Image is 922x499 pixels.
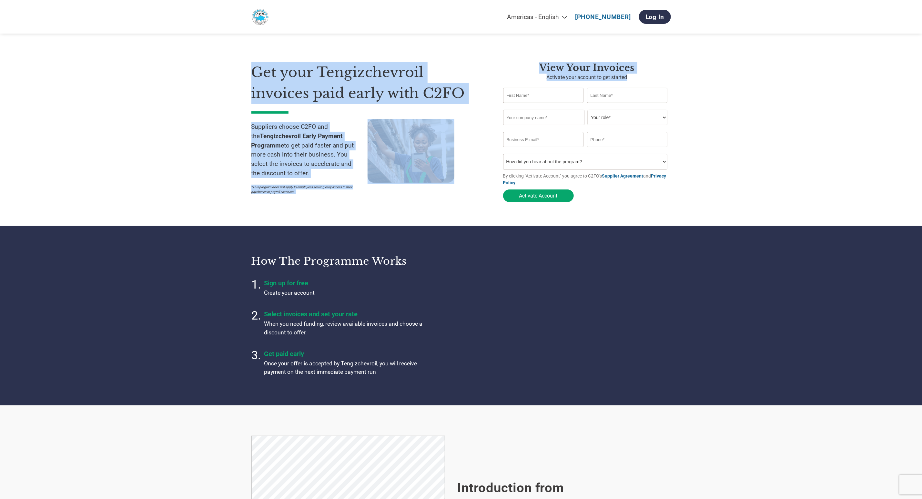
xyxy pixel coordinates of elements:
a: Supplier Agreement [602,173,643,178]
input: First Name* [503,88,584,103]
p: Create your account [264,289,426,297]
p: By clicking "Activate Account" you agree to C2FO's and [503,173,671,186]
h1: Get your Tengizchevroil invoices paid early with C2FO [251,62,484,104]
input: Your company name* [503,110,584,125]
strong: Tengizchevroil Early Payment Programme [251,132,343,149]
img: supply chain worker [368,119,454,183]
select: Title/Role [588,110,667,125]
div: Invalid first name or first name is too long [503,104,584,107]
p: Once your offer is accepted by Tengizchevroil, you will receive payment on the next immediate pay... [264,359,426,376]
input: Last Name* [587,88,668,103]
div: Invalid company name or company name is too long [503,126,668,129]
a: Log In [639,10,671,24]
input: Invalid Email format [503,132,584,147]
h4: Sign up for free [264,279,426,287]
p: Activate your account to get started [503,74,671,81]
div: Invalid last name or last name is too long [587,104,668,107]
p: When you need funding, review available invoices and choose a discount to offer. [264,320,426,337]
h3: How the programme works [251,255,453,268]
p: *This program does not apply to employees seeking early access to their paychecks or payroll adva... [251,185,361,194]
button: Activate Account [503,189,574,202]
h3: View your invoices [503,62,671,74]
div: Inavlid Email Address [503,148,584,151]
h4: Get paid early [264,350,426,358]
img: Tengizchevroil [251,8,269,26]
h4: Select invoices and set your rate [264,310,426,318]
a: [PHONE_NUMBER] [575,13,631,21]
input: Phone* [587,132,668,147]
a: Privacy Policy [503,173,666,185]
div: Inavlid Phone Number [587,148,668,151]
p: Suppliers choose C2FO and the to get paid faster and put more cash into their business. You selec... [251,122,368,178]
